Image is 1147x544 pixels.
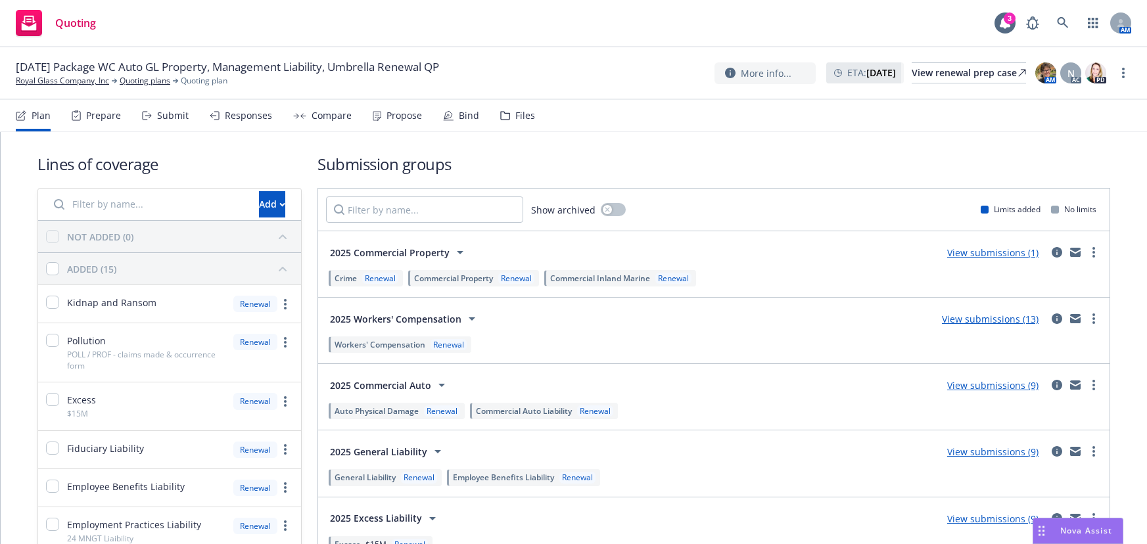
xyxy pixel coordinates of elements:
[947,379,1039,392] a: View submissions (9)
[233,334,277,350] div: Renewal
[233,442,277,458] div: Renewal
[67,393,96,407] span: Excess
[1049,244,1065,260] a: circleInformation
[326,306,484,332] button: 2025 Workers' Compensation
[1050,10,1076,36] a: Search
[326,438,450,465] button: 2025 General Liability
[1080,10,1106,36] a: Switch app
[947,512,1039,525] a: View submissions (9)
[326,239,472,265] button: 2025 Commercial Property
[67,262,116,276] div: ADDED (15)
[741,66,791,80] span: More info...
[362,273,398,284] div: Renewal
[233,296,277,312] div: Renewal
[1049,443,1065,459] a: circleInformation
[981,204,1041,215] div: Limits added
[277,480,293,495] a: more
[912,63,1026,83] div: View renewal prep case
[1086,311,1102,327] a: more
[1033,518,1123,544] button: Nova Assist
[559,472,596,483] div: Renewal
[1067,443,1083,459] a: mail
[1049,510,1065,526] a: circleInformation
[453,472,554,483] span: Employee Benefits Liability
[67,442,144,455] span: Fiduciary Liability
[1051,204,1096,215] div: No limits
[330,312,461,326] span: 2025 Workers' Compensation
[277,442,293,457] a: more
[259,192,285,217] div: Add
[55,18,96,28] span: Quoting
[498,273,534,284] div: Renewal
[1086,244,1102,260] a: more
[67,349,225,371] span: POLL / PROF - claims made & occurrence form
[1019,10,1046,36] a: Report a Bug
[1086,377,1102,393] a: more
[67,533,133,544] span: 24 MNGT Liaibility
[16,59,439,75] span: [DATE] Package WC Auto GL Property, Management Liability, Umbrella Renewal QP
[1067,377,1083,393] a: mail
[120,75,170,87] a: Quoting plans
[277,334,293,350] a: more
[714,62,816,84] button: More info...
[335,339,425,350] span: Workers' Compensation
[37,153,302,175] h1: Lines of coverage
[46,191,251,217] input: Filter by name...
[16,75,109,87] a: Royal Glass Company, Inc
[32,110,51,121] div: Plan
[67,518,201,532] span: Employment Practices Liability
[67,230,133,244] div: NOT ADDED (0)
[431,339,467,350] div: Renewal
[515,110,535,121] div: Files
[424,405,460,417] div: Renewal
[67,480,185,493] span: Employee Benefits Liability
[157,110,189,121] div: Submit
[11,5,101,41] a: Quoting
[1067,311,1083,327] a: mail
[550,273,650,284] span: Commercial Inland Marine
[330,511,422,525] span: 2025 Excess Liability
[1085,62,1106,83] img: photo
[67,296,156,309] span: Kidnap and Ransom
[386,110,422,121] div: Propose
[1004,12,1016,24] div: 3
[326,372,454,398] button: 2025 Commercial Auto
[67,226,293,247] button: NOT ADDED (0)
[847,66,896,79] span: ETA :
[1067,510,1083,526] a: mail
[317,153,1110,175] h1: Submission groups
[181,75,227,87] span: Quoting plan
[277,296,293,312] a: more
[1086,443,1102,459] a: more
[335,273,357,284] span: Crime
[335,405,419,417] span: Auto Physical Damage
[326,505,444,532] button: 2025 Excess Liability
[233,393,277,409] div: Renewal
[67,334,106,348] span: Pollution
[866,66,896,79] strong: [DATE]
[1033,518,1050,543] div: Drag to move
[459,110,479,121] div: Bind
[233,518,277,534] div: Renewal
[86,110,121,121] div: Prepare
[531,203,596,217] span: Show archived
[1035,62,1056,83] img: photo
[330,378,431,392] span: 2025 Commercial Auto
[67,258,293,279] button: ADDED (15)
[1049,311,1065,327] a: circleInformation
[326,196,523,223] input: Filter by name...
[912,62,1026,83] a: View renewal prep case
[655,273,691,284] div: Renewal
[330,445,427,459] span: 2025 General Liability
[476,405,572,417] span: Commercial Auto Liability
[330,246,450,260] span: 2025 Commercial Property
[277,394,293,409] a: more
[947,246,1039,259] a: View submissions (1)
[277,518,293,533] a: more
[1067,66,1075,80] span: N
[1067,244,1083,260] a: mail
[233,480,277,496] div: Renewal
[312,110,352,121] div: Compare
[335,472,396,483] span: General Liability
[1115,65,1131,81] a: more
